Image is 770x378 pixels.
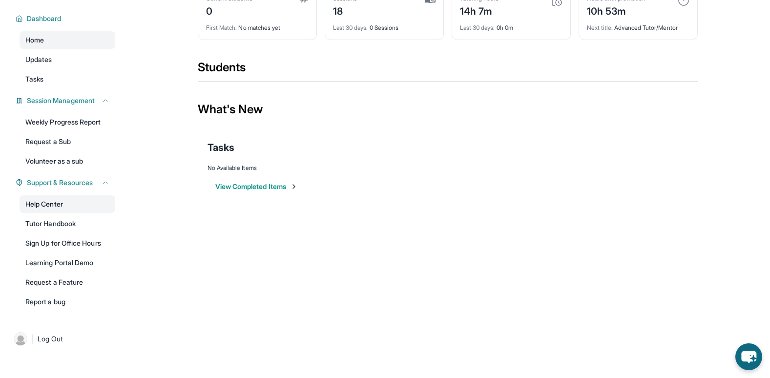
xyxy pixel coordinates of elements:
[27,96,95,105] span: Session Management
[27,14,62,23] span: Dashboard
[23,178,109,188] button: Support & Resources
[20,70,115,88] a: Tasks
[20,133,115,150] a: Request a Sub
[198,88,698,131] div: What's New
[20,152,115,170] a: Volunteer as a sub
[206,18,309,32] div: No matches yet
[20,113,115,131] a: Weekly Progress Report
[23,96,109,105] button: Session Management
[208,164,688,172] div: No Available Items
[333,24,368,31] span: Last 30 days :
[735,343,762,370] button: chat-button
[587,2,645,18] div: 10h 53m
[20,31,115,49] a: Home
[20,51,115,68] a: Updates
[14,332,27,346] img: user-img
[20,234,115,252] a: Sign Up for Office Hours
[20,215,115,232] a: Tutor Handbook
[20,293,115,311] a: Report a bug
[208,141,234,154] span: Tasks
[25,55,52,64] span: Updates
[20,273,115,291] a: Request a Feature
[215,182,298,191] button: View Completed Items
[25,35,44,45] span: Home
[460,2,499,18] div: 14h 7m
[206,2,252,18] div: 0
[20,254,115,272] a: Learning Portal Demo
[198,60,698,81] div: Students
[333,18,436,32] div: 0 Sessions
[25,74,43,84] span: Tasks
[587,18,689,32] div: Advanced Tutor/Mentor
[206,24,237,31] span: First Match :
[38,334,63,344] span: Log Out
[460,18,562,32] div: 0h 0m
[10,328,115,350] a: |Log Out
[460,24,495,31] span: Last 30 days :
[333,2,357,18] div: 18
[20,195,115,213] a: Help Center
[27,178,93,188] span: Support & Resources
[31,333,34,345] span: |
[587,24,613,31] span: Next title :
[23,14,109,23] button: Dashboard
